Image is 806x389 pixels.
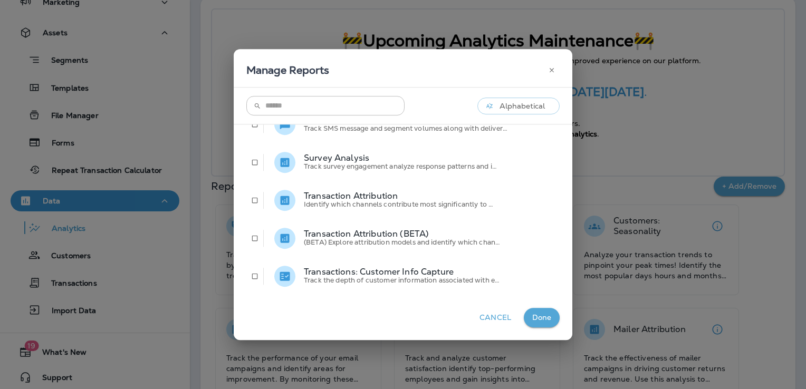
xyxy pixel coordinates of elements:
[304,192,560,200] p: Transaction Attribution
[304,268,560,276] p: Transactions: Customer Info Capture
[477,98,560,114] button: Alphabetical
[246,62,329,79] h4: Manage Reports
[304,162,560,171] p: Track survey engagement analyze response patterns and i…
[524,308,560,327] button: Done
[304,276,560,285] p: Track the depth of customer information associated with e…
[304,124,560,133] p: Track SMS message and segment volumes along with deliver…
[475,308,515,327] button: Cancel
[304,154,560,162] p: Survey Analysis
[304,238,560,247] p: (BETA) Explore attribution models and identify which chan…
[304,230,560,238] p: Transaction Attribution (BETA)
[493,101,551,111] p: Alphabetical
[304,200,560,209] p: Identify which channels contribute most significantly to …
